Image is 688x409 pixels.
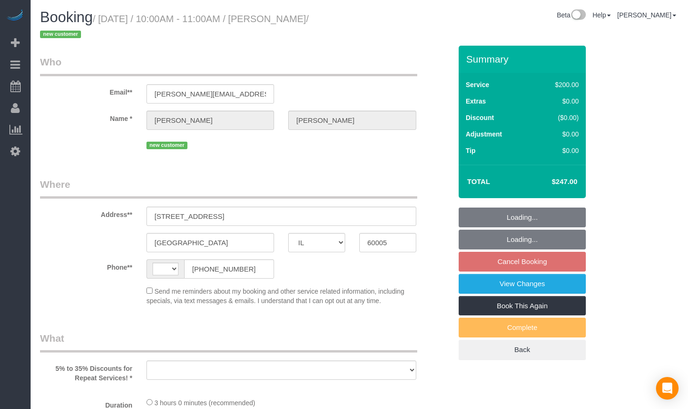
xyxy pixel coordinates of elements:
[570,9,586,22] img: New interface
[466,96,486,106] label: Extras
[288,111,416,130] input: Last Name*
[656,377,679,400] div: Open Intercom Messenger
[459,274,586,294] a: View Changes
[617,11,676,19] a: [PERSON_NAME]
[359,233,416,252] input: Zip Code**
[40,14,309,40] small: / [DATE] / 10:00AM - 11:00AM / [PERSON_NAME]
[40,55,417,76] legend: Who
[146,142,187,149] span: new customer
[33,111,139,123] label: Name *
[557,11,586,19] a: Beta
[6,9,24,23] img: Automaid Logo
[154,399,255,407] span: 3 hours 0 minutes (recommended)
[535,146,579,155] div: $0.00
[466,129,502,139] label: Adjustment
[459,340,586,360] a: Back
[33,361,139,383] label: 5% to 35% Discounts for Repeat Services! *
[467,177,490,185] strong: Total
[592,11,611,19] a: Help
[524,178,577,186] h4: $247.00
[40,31,81,38] span: new customer
[466,54,581,64] h3: Summary
[40,331,417,353] legend: What
[535,80,579,89] div: $200.00
[535,96,579,106] div: $0.00
[40,177,417,199] legend: Where
[466,80,489,89] label: Service
[146,288,405,305] span: Send me reminders about my booking and other service related information, including specials, via...
[459,296,586,316] a: Book This Again
[535,129,579,139] div: $0.00
[40,14,309,40] span: /
[466,113,494,122] label: Discount
[146,111,274,130] input: First Name**
[535,113,579,122] div: ($0.00)
[466,146,476,155] label: Tip
[40,9,93,25] span: Booking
